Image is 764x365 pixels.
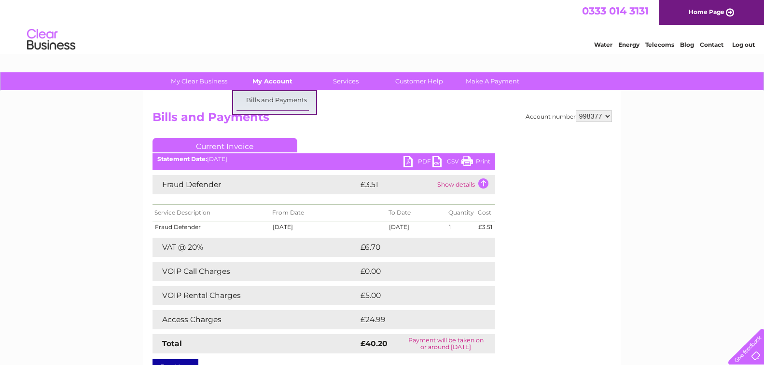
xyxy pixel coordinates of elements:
[153,262,358,281] td: VOIP Call Charges
[162,339,182,348] strong: Total
[153,110,612,129] h2: Bills and Payments
[732,41,755,48] a: Log out
[618,41,639,48] a: Energy
[476,221,495,233] td: £3.51
[476,204,495,221] th: Cost
[270,221,386,233] td: [DATE]
[306,72,386,90] a: Services
[153,310,358,329] td: Access Charges
[358,238,472,257] td: £6.70
[153,175,358,194] td: Fraud Defender
[153,221,271,233] td: Fraud Defender
[157,155,207,162] b: Statement Date:
[358,175,435,194] td: £3.51
[594,41,612,48] a: Water
[526,110,612,122] div: Account number
[680,41,694,48] a: Blog
[154,5,611,47] div: Clear Business is a trading name of Verastar Limited (registered in [GEOGRAPHIC_DATA] No. 3667643...
[159,72,239,90] a: My Clear Business
[582,5,649,17] a: 0333 014 3131
[645,41,674,48] a: Telecoms
[379,72,459,90] a: Customer Help
[153,156,495,162] div: [DATE]
[403,156,432,170] a: PDF
[461,156,490,170] a: Print
[446,221,476,233] td: 1
[153,286,358,305] td: VOIP Rental Charges
[387,204,447,221] th: To Date
[387,221,447,233] td: [DATE]
[446,204,476,221] th: Quantity
[435,175,495,194] td: Show details
[236,91,316,110] a: Bills and Payments
[358,262,473,281] td: £0.00
[397,334,495,353] td: Payment will be taken on or around [DATE]
[27,25,76,54] img: logo.png
[361,339,388,348] strong: £40.20
[432,156,461,170] a: CSV
[153,204,271,221] th: Service Description
[233,72,312,90] a: My Account
[358,286,473,305] td: £5.00
[453,72,532,90] a: Make A Payment
[236,111,316,130] a: Direct Debit
[153,238,358,257] td: VAT @ 20%
[358,310,476,329] td: £24.99
[700,41,723,48] a: Contact
[153,138,297,152] a: Current Invoice
[270,204,386,221] th: From Date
